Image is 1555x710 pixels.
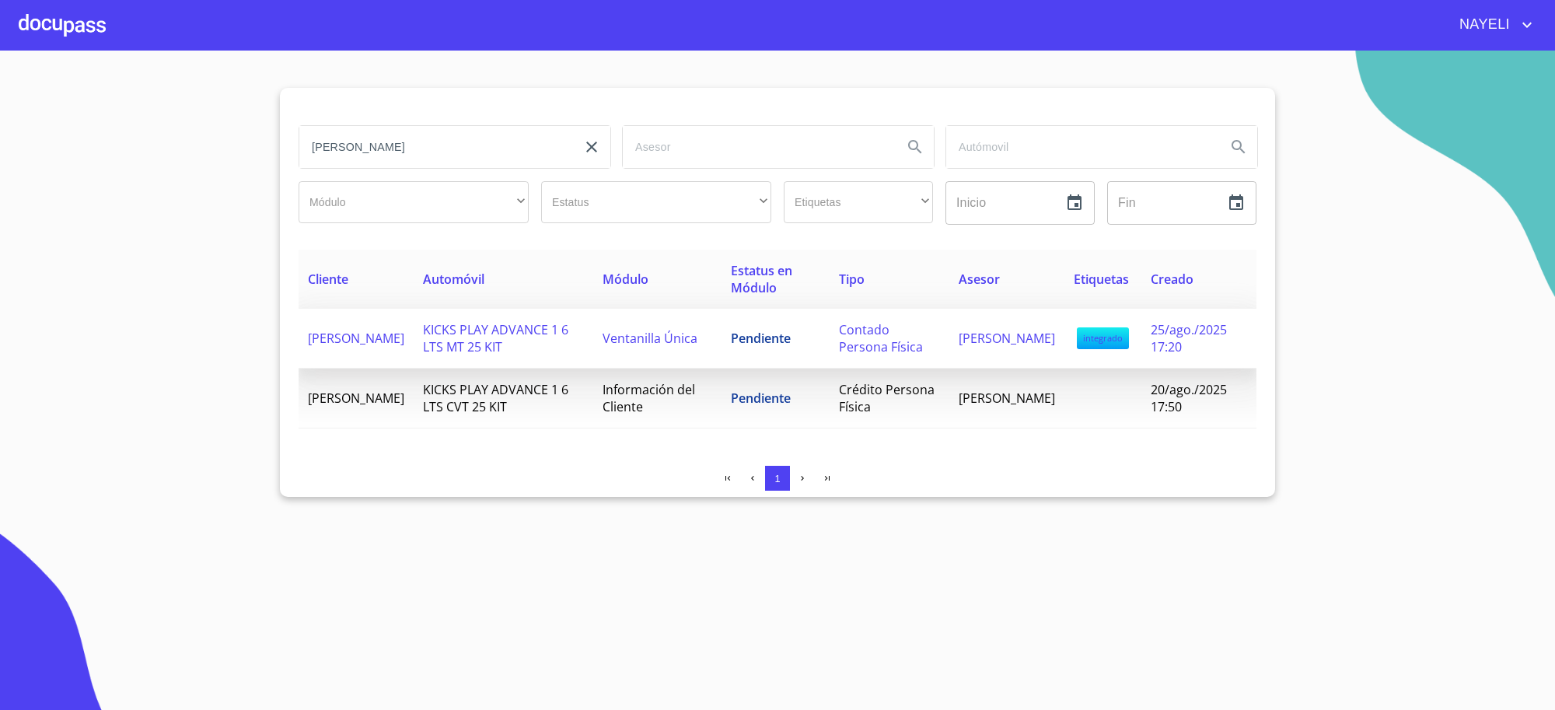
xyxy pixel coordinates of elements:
[946,126,1214,168] input: search
[423,321,568,355] span: KICKS PLAY ADVANCE 1 6 LTS MT 25 KIT
[308,271,348,288] span: Cliente
[1220,128,1257,166] button: Search
[774,473,780,484] span: 1
[1151,321,1227,355] span: 25/ago./2025 17:20
[959,330,1055,347] span: [PERSON_NAME]
[1448,12,1518,37] span: NAYELI
[299,181,529,223] div: ​
[1448,12,1536,37] button: account of current user
[765,466,790,491] button: 1
[839,271,865,288] span: Tipo
[731,390,791,407] span: Pendiente
[1151,271,1193,288] span: Creado
[308,390,404,407] span: [PERSON_NAME]
[959,271,1000,288] span: Asesor
[299,126,567,168] input: search
[1077,327,1129,349] span: integrado
[573,128,610,166] button: clear input
[423,271,484,288] span: Automóvil
[1074,271,1129,288] span: Etiquetas
[423,381,568,415] span: KICKS PLAY ADVANCE 1 6 LTS CVT 25 KIT
[603,381,695,415] span: Información del Cliente
[731,262,792,296] span: Estatus en Módulo
[1151,381,1227,415] span: 20/ago./2025 17:50
[603,330,697,347] span: Ventanilla Única
[541,181,771,223] div: ​
[839,381,935,415] span: Crédito Persona Física
[839,321,923,355] span: Contado Persona Física
[959,390,1055,407] span: [PERSON_NAME]
[784,181,933,223] div: ​
[896,128,934,166] button: Search
[308,330,404,347] span: [PERSON_NAME]
[731,330,791,347] span: Pendiente
[603,271,648,288] span: Módulo
[623,126,890,168] input: search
